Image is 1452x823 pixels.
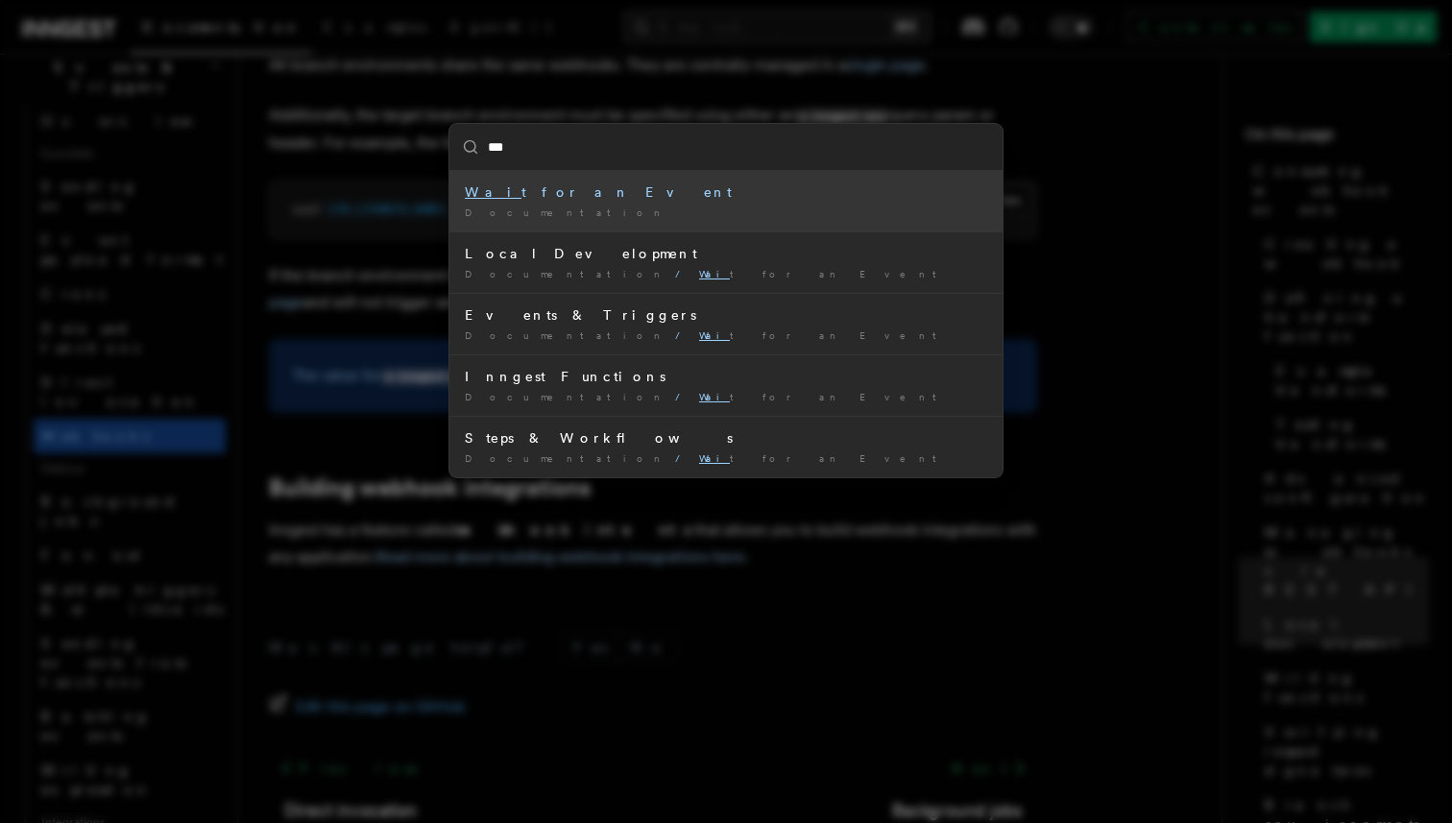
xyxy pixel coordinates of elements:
[465,206,667,218] span: Documentation
[675,452,691,464] span: /
[675,268,691,279] span: /
[465,244,987,263] div: Local Development
[699,329,949,341] span: t for an Event
[699,452,730,464] mark: Wai
[699,391,949,402] span: t for an Event
[465,268,667,279] span: Documentation
[699,268,949,279] span: t for an Event
[465,329,667,341] span: Documentation
[465,452,667,464] span: Documentation
[465,305,987,325] div: Events & Triggers
[465,182,987,202] div: t for an Event
[675,329,691,341] span: /
[699,452,949,464] span: t for an Event
[465,428,987,448] div: Steps & Workflows
[465,367,987,386] div: Inngest Functions
[699,329,730,341] mark: Wai
[699,391,730,402] mark: Wai
[465,391,667,402] span: Documentation
[699,268,730,279] mark: Wai
[465,184,521,200] mark: Wai
[675,391,691,402] span: /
